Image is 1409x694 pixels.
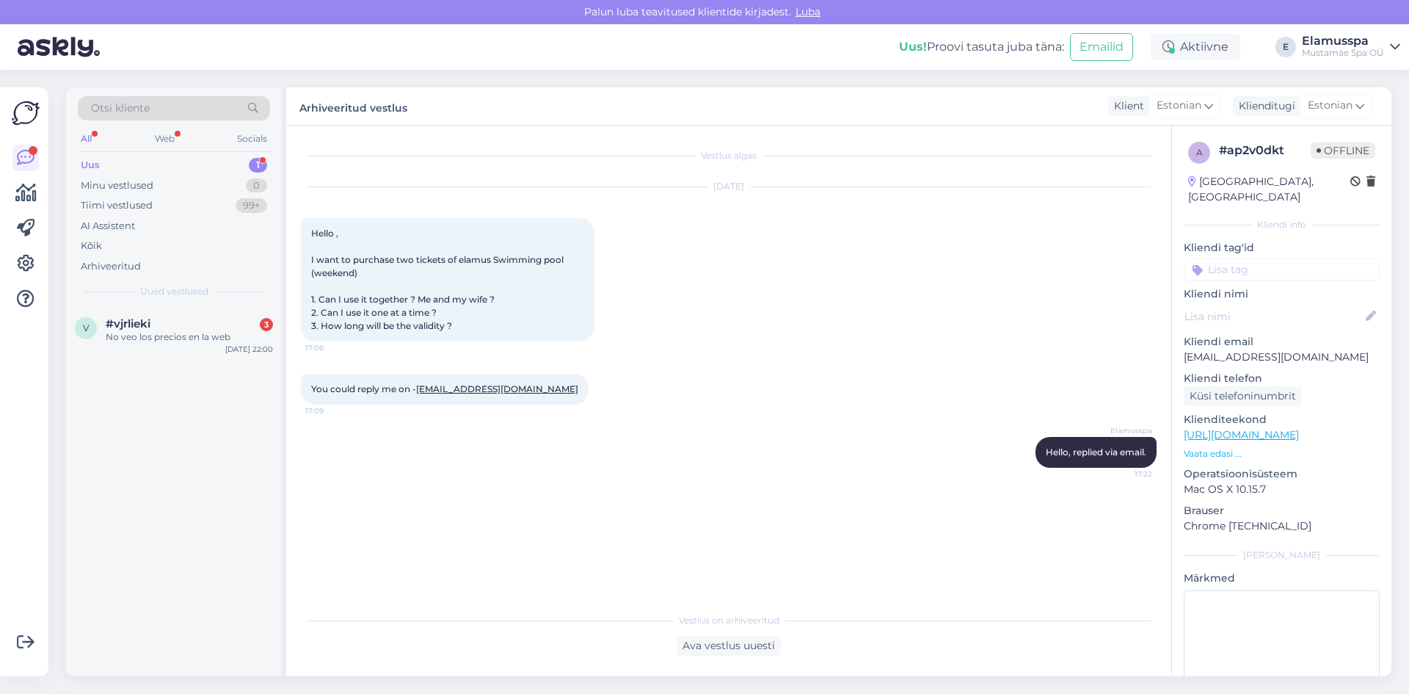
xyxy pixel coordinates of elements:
[83,322,89,333] span: v
[1275,37,1296,57] div: E
[305,405,360,416] span: 17:09
[234,129,270,148] div: Socials
[1184,549,1380,562] div: [PERSON_NAME]
[1311,142,1375,159] span: Offline
[1046,447,1146,458] span: Hello, replied via email.
[1151,34,1240,60] div: Aktiivne
[140,285,208,298] span: Uued vestlused
[1196,147,1203,158] span: a
[1302,47,1384,59] div: Mustamäe Spa OÜ
[301,180,1157,193] div: [DATE]
[246,178,267,193] div: 0
[1184,286,1380,302] p: Kliendi nimi
[225,344,273,355] div: [DATE] 22:00
[249,158,267,173] div: 1
[1108,98,1144,114] div: Klient
[12,99,40,127] img: Askly Logo
[81,259,141,274] div: Arhiveeritud
[81,239,102,253] div: Kõik
[1302,35,1384,47] div: Elamusspa
[1184,371,1380,386] p: Kliendi telefon
[1184,447,1380,460] p: Vaata edasi ...
[1097,425,1152,436] span: Elamusspa
[1184,482,1380,497] p: Mac OS X 10.15.7
[1184,386,1302,406] div: Küsi telefoninumbrit
[301,149,1157,162] div: Vestlus algas
[1184,218,1380,231] div: Kliendi info
[91,101,150,116] span: Otsi kliente
[236,198,267,213] div: 99+
[78,129,95,148] div: All
[1184,466,1380,482] p: Operatsioonisüsteem
[679,614,779,627] span: Vestlus on arhiveeritud
[1308,98,1352,114] span: Estonian
[1219,142,1311,159] div: # ap2v0dkt
[305,342,360,353] span: 17:06
[1184,412,1380,427] p: Klienditeekond
[416,383,578,394] a: [EMAIL_ADDRESS][DOMAIN_NAME]
[81,198,153,213] div: Tiimi vestlused
[106,317,150,330] span: #vjrlieki
[1184,350,1380,365] p: [EMAIL_ADDRESS][DOMAIN_NAME]
[81,178,153,193] div: Minu vestlused
[1184,259,1380,281] input: Lisa tag
[1184,428,1299,441] a: [URL][DOMAIN_NAME]
[1302,35,1400,59] a: ElamusspaMustamäe Spa OÜ
[791,5,825,18] span: Luba
[311,228,566,331] span: Hello , I want to purchase two tickets of elamus Swimming pool (weekend) 1. Can I use it together...
[1188,174,1350,205] div: [GEOGRAPHIC_DATA], [GEOGRAPHIC_DATA]
[1184,334,1380,350] p: Kliendi email
[1233,98,1295,114] div: Klienditugi
[1184,571,1380,586] p: Märkmed
[299,96,407,116] label: Arhiveeritud vestlus
[311,383,578,394] span: You could reply me on -
[677,636,781,656] div: Ava vestlus uuesti
[81,219,135,234] div: AI Assistent
[899,38,1064,56] div: Proovi tasuta juba täna:
[1184,308,1363,325] input: Lisa nimi
[260,318,273,331] div: 3
[106,330,273,344] div: No veo los precios en la web
[1157,98,1201,114] span: Estonian
[1070,33,1133,61] button: Emailid
[1184,518,1380,534] p: Chrome [TECHNICAL_ID]
[81,158,100,173] div: Uus
[1097,469,1152,480] span: 17:22
[152,129,178,148] div: Web
[1184,503,1380,518] p: Brauser
[1184,240,1380,256] p: Kliendi tag'id
[899,40,927,54] b: Uus!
